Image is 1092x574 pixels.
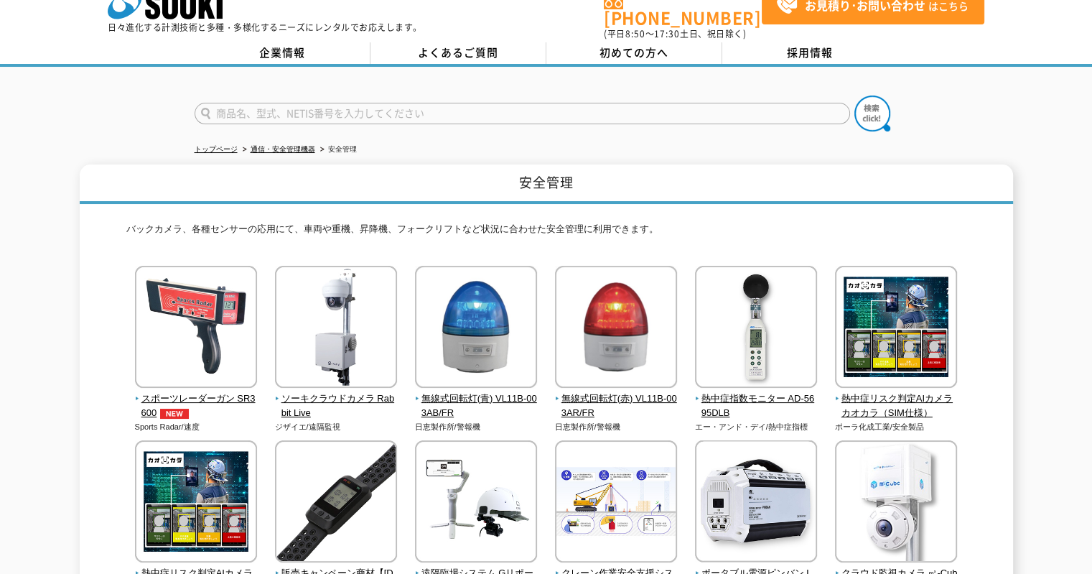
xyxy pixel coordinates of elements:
[835,421,958,433] p: ポーラ化成工業/安全製品
[835,266,957,392] img: 熱中症リスク判定AIカメラ カオカラ（SIM仕様）
[695,440,817,566] img: ポータブル電源ピンバン LPE-R250L2
[195,103,850,124] input: 商品名、型式、NETIS番号を入力してください
[275,421,398,433] p: ジザイエ/遠隔監視
[555,392,678,422] span: 無線式回転灯(赤) VL11B-003AR/FR
[722,42,898,64] a: 採用情報
[835,392,958,422] span: 熱中症リスク判定AIカメラ カオカラ（SIM仕様）
[695,392,818,422] span: 熱中症指数モニター AD-5695DLB
[370,42,546,64] a: よくあるご質問
[695,421,818,433] p: エー・アンド・デイ/熱中症指標
[251,145,315,153] a: 通信・安全管理機器
[135,421,258,433] p: Sports Radar/速度
[555,266,677,392] img: 無線式回転灯(赤) VL11B-003AR/FR
[854,96,890,131] img: btn_search.png
[275,440,397,566] img: 販売キャンペーン商材【2025年デジタルモデル】熱中症対策バンド I-BOW
[546,42,722,64] a: 初めての方へ
[126,222,966,244] p: バックカメラ、各種センサーの応用にて、車両や重機、昇降機、フォークリフトなど状況に合わせた安全管理に利用できます。
[695,266,817,392] img: 熱中症指数モニター AD-5695DLB
[415,392,538,422] span: 無線式回転灯(青) VL11B-003AB/FR
[415,440,537,566] img: 遠隔臨場システム Gリポート
[135,378,258,421] a: スポーツレーダーガン SR3600NEW
[695,378,818,421] a: 熱中症指数モニター AD-5695DLB
[555,378,678,421] a: 無線式回転灯(赤) VL11B-003AR/FR
[275,392,398,422] span: ソーキクラウドカメラ Rabbit Live
[599,45,668,60] span: 初めての方へ
[195,145,238,153] a: トップページ
[835,440,957,566] img: クラウド監視カメラ ㎥-Cube(360度全方位タイプ)
[275,378,398,421] a: ソーキクラウドカメラ Rabbit Live
[108,23,422,32] p: 日々進化する計測技術と多種・多様化するニーズにレンタルでお応えします。
[555,440,677,566] img: クレーン作業安全支援システム
[135,392,258,422] span: スポーツレーダーガン SR3600
[654,27,680,40] span: 17:30
[555,421,678,433] p: 日恵製作所/警報機
[157,409,192,419] img: NEW
[135,440,257,566] img: 熱中症リスク判定AIカメラ カオカラ（Wi-Fi仕様）
[415,421,538,433] p: 日恵製作所/警報機
[415,266,537,392] img: 無線式回転灯(青) VL11B-003AB/FR
[415,378,538,421] a: 無線式回転灯(青) VL11B-003AB/FR
[625,27,645,40] span: 8:50
[80,165,1013,204] h1: 安全管理
[317,142,357,157] li: 安全管理
[195,42,370,64] a: 企業情報
[604,27,746,40] span: (平日 ～ 土日、祝日除く)
[275,266,397,392] img: ソーキクラウドカメラ Rabbit Live
[135,266,257,392] img: スポーツレーダーガン SR3600
[835,378,958,421] a: 熱中症リスク判定AIカメラ カオカラ（SIM仕様）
